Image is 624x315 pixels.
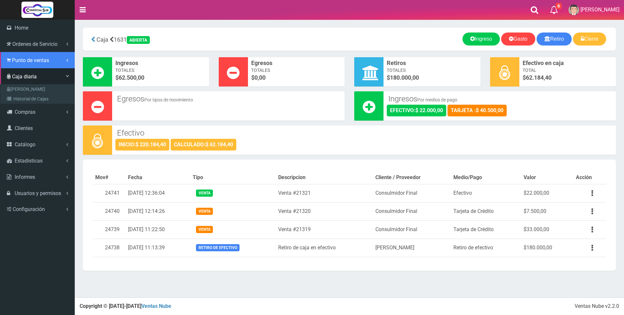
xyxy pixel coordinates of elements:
[93,239,125,257] td: 24738
[451,202,521,220] td: Tarjeta de Crédito
[276,220,373,239] td: Venta #21319
[387,59,477,67] span: Retiros
[15,190,61,196] span: Usuarios y permisos
[276,171,373,184] th: Descripcion
[144,97,193,102] small: Por tipos de movimiento
[196,208,213,215] span: Venta
[521,202,573,220] td: $7.500,00
[80,303,171,309] strong: Copyright © [DATE]-[DATE]
[415,107,443,113] strong: $ 22.000,00
[93,202,125,220] td: 24740
[93,184,125,202] td: 24741
[15,141,35,148] span: Catálogo
[526,74,552,81] span: 62.184,40
[21,2,53,18] img: Logo grande
[251,67,342,73] span: Totales
[523,73,613,82] span: $
[387,67,477,73] span: Totales
[580,7,619,13] span: [PERSON_NAME]
[523,67,613,73] span: Total
[93,171,125,184] th: Mov#
[537,33,572,46] a: Retiro
[12,57,49,63] span: Punto de ventas
[115,59,206,67] span: Ingresos
[115,73,206,82] span: $
[136,141,166,148] strong: $ 220.184,40
[276,239,373,257] td: Retiro de caja en efectivo
[251,59,342,67] span: Egresos
[556,3,562,9] span: 6
[171,139,236,151] div: CALCULADO:
[117,95,340,103] h3: Egresos
[451,184,521,202] td: Efectivo
[88,33,262,46] div: 1631
[417,97,457,102] small: Por medios de pago
[523,59,613,67] span: Efectivo en caja
[373,202,451,220] td: Consulmidor Final
[196,244,239,251] span: Retiro de efectivo
[12,41,58,47] span: Ordenes de Servicio
[190,171,275,184] th: Tipo
[390,74,419,81] font: 180.000,00
[501,33,535,46] a: Gasto
[2,84,74,94] a: [PERSON_NAME]
[476,107,503,113] strong: $ 40.500,00
[196,226,213,233] span: Venta
[97,36,108,43] span: Caja
[93,220,125,239] td: 24739
[141,303,171,309] a: Ventas Nube
[387,73,477,82] span: $
[119,74,144,81] font: 62.500,00
[125,184,190,202] td: [DATE] 12:36:04
[451,220,521,239] td: Tarjeta de Crédito
[254,74,266,81] font: 0,00
[276,184,373,202] td: Venta #21321
[13,206,45,212] span: Configuración
[521,171,573,184] th: Valor
[251,73,342,82] span: $
[388,95,611,103] h3: Ingresos
[15,158,43,164] span: Estadisticas
[12,73,37,80] span: Caja diaria
[568,5,579,15] img: User Image
[127,36,150,44] div: ABIERTA
[373,239,451,257] td: [PERSON_NAME]
[115,67,206,73] span: Totales
[462,33,500,46] a: Ingreso
[196,190,213,196] span: Venta
[125,220,190,239] td: [DATE] 11:22:50
[125,239,190,257] td: [DATE] 11:13:39
[387,105,446,116] div: EFECTIVO:
[373,184,451,202] td: Consulmidor Final
[2,94,74,104] a: Historial de Cajas
[451,239,521,257] td: Retiro de efectivo
[125,202,190,220] td: [DATE] 12:14:26
[115,139,169,151] div: INICIO:
[125,171,190,184] th: Fecha
[117,129,611,137] h3: Efectivo
[448,105,507,116] div: TARJETA :
[373,171,451,184] th: Cliente / Proveedor
[521,184,573,202] td: $22.000,00
[15,125,33,131] span: Clientes
[205,141,233,148] strong: $ 62.184,40
[451,171,521,184] th: Medio/Pago
[373,220,451,239] td: Consulmidor Final
[575,303,619,310] div: Ventas Nube v2.2.0
[573,171,606,184] th: Acción
[521,239,573,257] td: $180.000,00
[15,174,35,180] span: Informes
[15,109,35,115] span: Compras
[521,220,573,239] td: $33.000,00
[276,202,373,220] td: Venta #21320
[15,25,28,31] span: Home
[573,33,606,46] a: Cierre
